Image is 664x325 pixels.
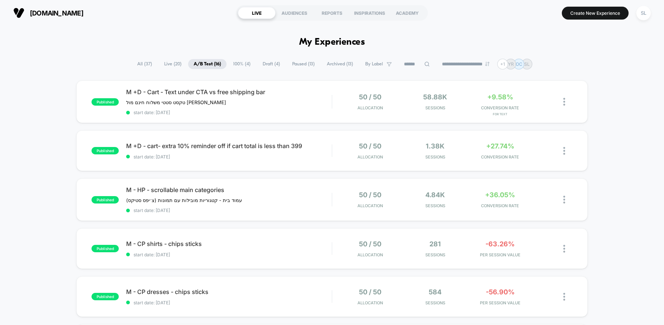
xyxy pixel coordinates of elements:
[188,59,226,69] span: A/B Test ( 16 )
[13,7,24,18] img: Visually logo
[563,196,565,203] img: close
[508,61,514,67] p: YR
[563,245,565,253] img: close
[91,147,119,154] span: published
[425,191,445,199] span: 4.84k
[429,240,441,248] span: 281
[405,203,466,208] span: Sessions
[634,6,653,21] button: SL
[486,142,514,150] span: +27.74%
[313,7,351,19] div: REPORTS
[287,59,320,69] span: Paused ( 13 )
[91,245,119,252] span: published
[357,154,383,160] span: Allocation
[562,7,629,20] button: Create New Experience
[470,154,531,160] span: CONVERSION RATE
[485,240,515,248] span: -63.26%
[257,59,286,69] span: Draft ( 4 )
[487,93,513,101] span: +9.58%
[132,59,158,69] span: All ( 37 )
[126,186,332,194] span: M - HP - scrollable main categories
[359,240,381,248] span: 50 / 50
[299,37,365,48] h1: My Experiences
[388,7,426,19] div: ACADEMY
[563,147,565,155] img: close
[524,61,530,67] p: SL
[485,62,490,66] img: end
[357,105,383,110] span: Allocation
[516,61,522,67] p: OC
[321,59,359,69] span: Archived ( 13 )
[357,300,383,305] span: Allocation
[126,288,332,295] span: M - CP dresses - chips sticks
[359,142,381,150] span: 50 / 50
[470,112,531,116] span: for text
[276,7,313,19] div: AUDIENCES
[30,9,83,17] span: [DOMAIN_NAME]
[636,6,651,20] div: SL
[359,191,381,199] span: 50 / 50
[126,110,332,115] span: start date: [DATE]
[497,59,508,69] div: + 1
[91,98,119,106] span: published
[126,154,332,160] span: start date: [DATE]
[228,59,256,69] span: 100% ( 4 )
[357,252,383,257] span: Allocation
[359,288,381,296] span: 50 / 50
[126,197,242,203] span: עמוד בית - קטגוריות מובילות עם תמונות (צ׳יפס סטיקס)
[485,191,515,199] span: +36.05%
[238,7,276,19] div: LIVE
[126,88,332,96] span: M +D - Cart - Text under CTA vs free shipping bar
[486,288,515,296] span: -56.90%
[405,300,466,305] span: Sessions
[470,300,531,305] span: PER SESSION VALUE
[470,105,531,110] span: CONVERSION RATE
[365,61,383,67] span: By Label
[126,300,332,305] span: start date: [DATE]
[405,105,466,110] span: Sessions
[11,7,86,19] button: [DOMAIN_NAME]
[423,93,447,101] span: 58.88k
[126,99,226,105] span: טקסט סטטי משלוח חינם מול [PERSON_NAME]
[470,252,531,257] span: PER SESSION VALUE
[357,203,383,208] span: Allocation
[563,98,565,106] img: close
[91,196,119,203] span: published
[159,59,187,69] span: Live ( 20 )
[429,288,442,296] span: 584
[359,93,381,101] span: 50 / 50
[405,154,466,160] span: Sessions
[426,142,445,150] span: 1.38k
[126,252,332,257] span: start date: [DATE]
[126,142,332,150] span: M +D - cart- extra 10% reminder off if cart total is less than 399
[405,252,466,257] span: Sessions
[351,7,388,19] div: INSPIRATIONS
[470,203,531,208] span: CONVERSION RATE
[126,240,332,247] span: M - CP shirts - chips sticks
[126,208,332,213] span: start date: [DATE]
[91,293,119,300] span: published
[563,293,565,301] img: close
